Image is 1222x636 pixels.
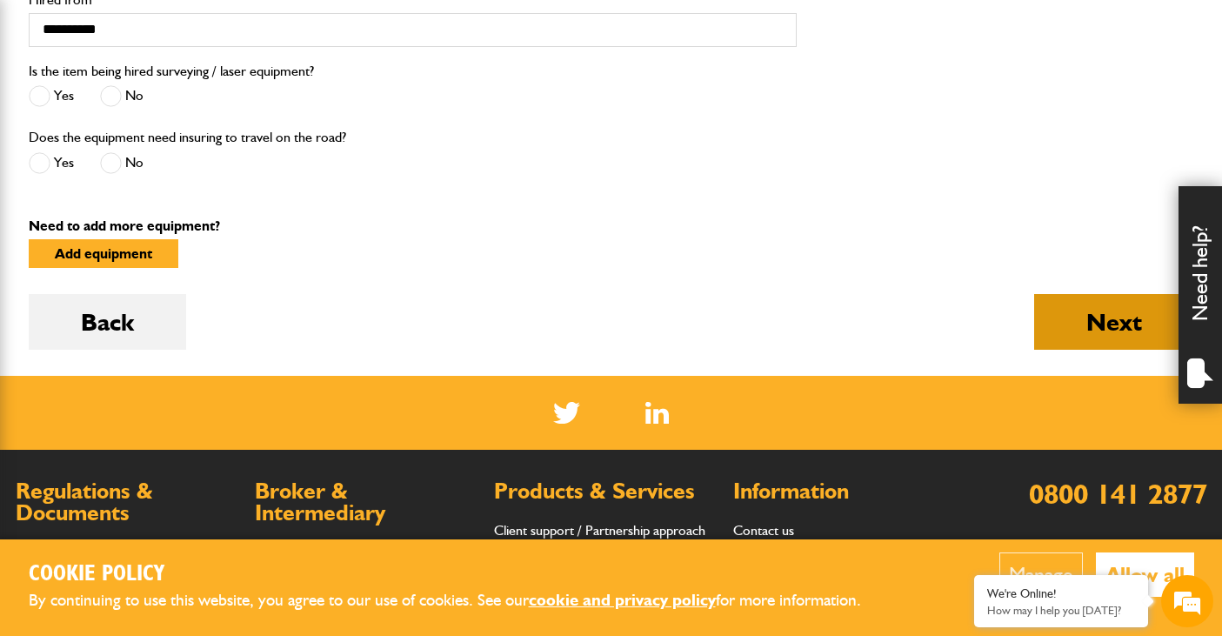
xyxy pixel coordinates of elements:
div: We're Online! [987,586,1135,601]
h2: Regulations & Documents [16,480,237,525]
label: Is the item being hired surveying / laser equipment? [29,64,314,78]
input: Enter your email address [23,212,317,251]
div: Minimize live chat window [285,9,327,50]
a: Client support / Partnership approach [494,522,705,539]
p: How may I help you today? [987,604,1135,617]
img: d_20077148190_company_1631870298795_20077148190 [30,97,73,121]
p: Need to add more equipment? [29,219,1194,233]
label: Yes [29,152,74,174]
div: Chat with us now [90,97,292,120]
label: Does the equipment need insuring to travel on the road? [29,131,346,144]
label: Yes [29,85,74,107]
button: Manage [999,552,1083,597]
h2: Products & Services [494,480,716,503]
h2: Broker & Intermediary [255,480,477,525]
em: Start Chat [237,499,316,523]
h2: Information [733,480,955,503]
div: Need help? [1179,186,1222,404]
h2: Cookie Policy [29,561,890,588]
label: No [100,85,144,107]
a: Contact us [733,522,794,539]
button: Add equipment [29,239,178,268]
button: Allow all [1096,552,1194,597]
a: 0800 141 2877 [1029,477,1207,511]
input: Enter your phone number [23,264,317,302]
textarea: Type your message and hit 'Enter' [23,315,317,485]
p: By continuing to use this website, you agree to our use of cookies. See our for more information. [29,587,890,614]
img: Linked In [645,402,669,424]
a: LinkedIn [645,402,669,424]
label: No [100,152,144,174]
button: Back [29,294,186,350]
button: Next [1034,294,1194,350]
img: Twitter [553,402,580,424]
input: Enter your last name [23,161,317,199]
a: cookie and privacy policy [529,590,716,610]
